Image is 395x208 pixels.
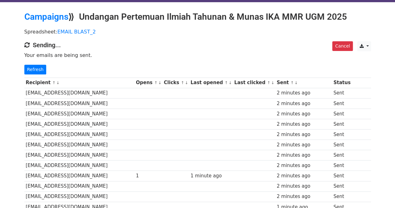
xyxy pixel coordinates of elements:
div: 1 minute ago [190,172,231,180]
a: ↑ [154,80,158,85]
td: Sent [332,109,352,119]
a: ↑ [267,80,270,85]
h4: Sending... [24,41,371,49]
td: [EMAIL_ADDRESS][DOMAIN_NAME] [24,109,135,119]
td: [EMAIL_ADDRESS][DOMAIN_NAME] [24,140,135,150]
td: Sent [332,171,352,181]
a: ↑ [181,80,184,85]
a: Cancel [332,41,353,51]
th: Recipient [24,78,135,88]
h2: ⟫ Undangan Pertemuan Ilmiah Tahunan & Munas IKA MMR UGM 2025 [24,12,371,22]
td: [EMAIL_ADDRESS][DOMAIN_NAME] [24,171,135,181]
a: ↓ [229,80,232,85]
a: ↑ [52,80,56,85]
td: [EMAIL_ADDRESS][DOMAIN_NAME] [24,160,135,171]
div: 2 minutes ago [277,172,330,180]
div: 2 minutes ago [277,131,330,138]
td: [EMAIL_ADDRESS][DOMAIN_NAME] [24,119,135,129]
td: Sent [332,181,352,191]
div: 2 minutes ago [277,110,330,118]
td: Sent [332,98,352,109]
td: Sent [332,119,352,129]
td: [EMAIL_ADDRESS][DOMAIN_NAME] [24,88,135,98]
td: [EMAIL_ADDRESS][DOMAIN_NAME] [24,150,135,160]
iframe: Chat Widget [364,178,395,208]
th: Status [332,78,352,88]
div: 2 minutes ago [277,193,330,200]
div: 1 [136,172,161,180]
td: [EMAIL_ADDRESS][DOMAIN_NAME] [24,191,135,202]
div: 2 minutes ago [277,121,330,128]
td: Sent [332,88,352,98]
th: Sent [275,78,332,88]
td: Sent [332,160,352,171]
td: Sent [332,191,352,202]
th: Opens [134,78,162,88]
a: ↓ [158,80,161,85]
div: 2 minutes ago [277,100,330,107]
p: Your emails are being sent. [24,52,371,58]
th: Clicks [162,78,189,88]
a: ↓ [185,80,188,85]
div: 2 minutes ago [277,152,330,159]
td: [EMAIL_ADDRESS][DOMAIN_NAME] [24,129,135,140]
p: Spreadsheet: [24,28,371,35]
a: Refresh [24,65,47,74]
a: ↓ [271,80,274,85]
td: Sent [332,140,352,150]
th: Last clicked [233,78,275,88]
th: Last opened [189,78,233,88]
td: [EMAIL_ADDRESS][DOMAIN_NAME] [24,98,135,109]
td: [EMAIL_ADDRESS][DOMAIN_NAME] [24,181,135,191]
a: Campaigns [24,12,68,22]
td: Sent [332,129,352,140]
a: ↓ [294,80,298,85]
div: 2 minutes ago [277,162,330,169]
a: ↑ [225,80,228,85]
div: 2 minutes ago [277,89,330,97]
a: ↓ [56,80,60,85]
div: 2 minutes ago [277,141,330,149]
a: ↑ [290,80,294,85]
td: Sent [332,150,352,160]
div: 2 minutes ago [277,183,330,190]
a: EMAIL BLAST_2 [57,29,96,35]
